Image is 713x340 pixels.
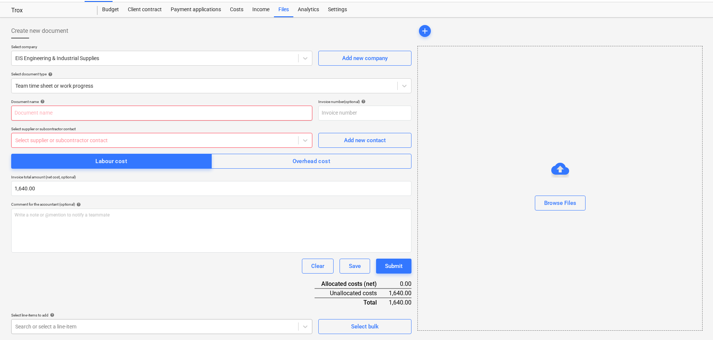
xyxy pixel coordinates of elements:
button: Add new contact [318,133,411,148]
div: Unallocated costs [315,288,389,298]
span: help [39,99,45,104]
div: Submit [385,261,403,271]
div: Add new company [342,53,388,63]
div: Document name [11,99,312,104]
button: Overhead cost [211,154,412,169]
p: Select supplier or subcontractor contact [11,127,312,133]
button: Labour cost [11,154,212,169]
a: Income [248,2,274,17]
span: help [75,202,81,207]
div: Select line-items to add [11,313,312,318]
button: Clear [302,259,334,274]
p: Invoice total amount (net cost, optional) [11,175,411,181]
div: Select document type [11,72,411,77]
span: help [48,313,54,317]
a: Analytics [293,2,324,17]
a: Payment applications [166,2,225,17]
div: Browse Files [544,198,576,208]
span: add [420,26,429,35]
div: Browse Files [417,46,703,331]
div: Clear [311,261,324,271]
span: Create new document [11,26,68,35]
span: help [360,99,366,104]
input: Document name [11,106,312,121]
div: 1,640.00 [389,288,411,298]
div: Save [349,261,361,271]
div: Trox [11,7,89,15]
a: Settings [324,2,351,17]
div: Total [315,298,389,307]
div: Allocated costs (net) [315,280,389,288]
input: Invoice total amount (net cost, optional) [11,181,411,196]
p: Select company [11,44,312,51]
button: Select bulk [318,319,411,334]
input: Invoice number [318,106,411,121]
div: Labour cost [95,156,127,166]
div: Comment for the accountant (optional) [11,202,411,207]
div: Invoice number (optional) [318,99,411,104]
button: Submit [376,259,411,274]
button: Browse Files [535,196,586,210]
a: Budget [98,2,123,17]
span: help [47,72,53,77]
button: Add new company [318,51,411,66]
a: Client contract [123,2,166,17]
div: Select bulk [351,322,379,331]
div: Overhead cost [293,156,331,166]
div: 1,640.00 [389,298,411,307]
a: Costs [225,2,248,17]
button: Save [340,259,370,274]
a: Files [274,2,293,17]
div: 0.00 [389,280,411,288]
div: Add new contact [344,135,386,145]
